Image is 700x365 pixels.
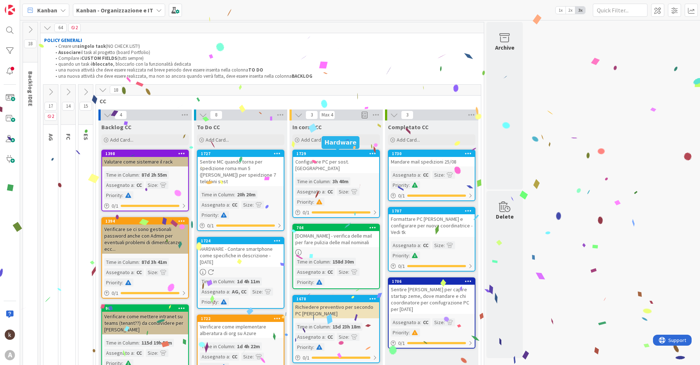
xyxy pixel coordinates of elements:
[421,318,430,326] div: CC
[241,201,253,209] div: Size
[77,43,106,49] strong: singolo task
[102,218,188,224] div: 1394
[389,262,475,271] div: 0/1
[105,151,188,156] div: 1398
[409,328,410,337] span: :
[301,137,324,143] span: Add Card...
[218,211,219,219] span: :
[389,278,475,285] div: 1706
[104,258,139,266] div: Time in Column
[65,134,72,140] span: FC
[292,150,380,218] a: 1729Configurare PC per sost. [GEOGRAPHIC_DATA]Time in Column:3h 40mAssegnato a:CCSize:Priority:0/1
[295,188,324,196] div: Assegnato a
[93,61,113,67] strong: bloccato
[391,241,420,249] div: Assegnato a
[102,312,188,334] div: Verificare come mettere intranet su teams (tenant??) da condividere per [PERSON_NAME]
[444,318,445,326] span: :
[100,97,472,105] span: CC
[432,241,444,249] div: Size
[102,218,188,254] div: 1394Verificare se ci sono gestionali password anche con Admin per eventuali problemi di dimentica...
[389,208,475,214] div: 1707
[432,318,444,326] div: Size
[313,343,314,351] span: :
[200,277,234,285] div: Time in Column
[51,67,481,73] li: una nuova attività che deve essere realizzata nel breve periodo deve essere inserita nella colonna
[112,289,118,297] span: 0 / 1
[51,43,481,49] li: Creare un (NO CHECK LIST!)
[234,342,235,350] span: :
[262,288,263,296] span: :
[593,4,647,17] input: Quick Filter...
[398,339,405,347] span: 0 / 1
[24,39,36,48] span: 18
[348,188,349,196] span: :
[330,177,331,185] span: :
[104,171,139,179] div: Time in Column
[292,224,380,289] a: 704[DOMAIN_NAME] - verifica delle mail per fare pulizia delle mail nominaliTime in Column:158d 30...
[200,353,229,361] div: Assegnato a
[135,268,144,276] div: CC
[82,134,90,140] span: ES
[388,207,475,272] a: 1707Formattare PC [PERSON_NAME] e configurare per nuova coordinatrice - Vedi tkAssegnato a:CCSize...
[5,350,15,360] div: A
[135,181,144,189] div: CC
[104,181,133,189] div: Assegnato a
[102,224,188,254] div: Verificare se ci sono gestionali password anche con Admin per eventuali problemi di dimenticanze ...
[293,224,379,247] div: 704[DOMAIN_NAME] - verifica delle mail per fare pulizia delle mail nominali
[200,211,218,219] div: Priority
[235,191,257,199] div: 20h 20m
[324,188,326,196] span: :
[295,268,324,276] div: Assegnato a
[105,219,188,224] div: 1394
[200,342,234,350] div: Time in Column
[296,296,379,301] div: 1678
[68,23,81,32] span: 2
[250,288,262,296] div: Size
[230,201,239,209] div: CC
[295,177,330,185] div: Time in Column
[303,354,310,362] span: 0 / 1
[348,268,349,276] span: :
[326,268,335,276] div: CC
[331,258,356,266] div: 158d 30m
[293,150,379,173] div: 1729Configurare PC per sost. [GEOGRAPHIC_DATA]
[200,201,229,209] div: Assegnato a
[157,349,158,357] span: :
[389,208,475,237] div: 1707Formattare PC [PERSON_NAME] e configurare per nuova coordinatrice - Vedi tk
[420,318,421,326] span: :
[79,102,92,111] span: 15
[293,296,379,302] div: 1678
[198,238,284,244] div: 1724
[444,241,445,249] span: :
[54,23,67,32] span: 64
[122,191,123,199] span: :
[324,333,326,341] span: :
[5,330,15,340] img: kh
[15,1,33,10] span: Support
[293,296,379,318] div: 1678Richiedere preventivo per secondo PC [PERSON_NAME]
[76,7,153,14] b: Kanban - Organizzazione e IT
[421,171,430,179] div: CC
[139,258,140,266] span: :
[444,171,445,179] span: :
[292,73,312,79] strong: BACKLOG
[140,258,169,266] div: 87d 3h 41m
[296,151,379,156] div: 1729
[313,198,314,206] span: :
[331,177,350,185] div: 3h 40m
[198,238,284,267] div: 1724HARDWARE - Contare smartphone come specifiche in descrizione - [DATE]
[230,353,239,361] div: CC
[229,353,230,361] span: :
[388,123,429,131] span: Completato CC
[248,67,263,73] strong: TO DO
[198,244,284,267] div: HARDWARE - Contare smartphone come specifiche in descrizione - [DATE]
[293,353,379,362] div: 0/1
[114,111,127,119] span: 4
[201,151,284,156] div: 1727
[389,278,475,314] div: 1706Sentire [PERSON_NAME] per capire startup zeme, dove mandare e chi coordinatore per conifugraz...
[389,157,475,166] div: Mandare mail spedizioni 25/08
[292,123,322,131] span: In corso CC
[139,171,140,179] span: :
[140,171,169,179] div: 87d 2h 55m
[293,157,379,173] div: Configurare PC per sost. [GEOGRAPHIC_DATA]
